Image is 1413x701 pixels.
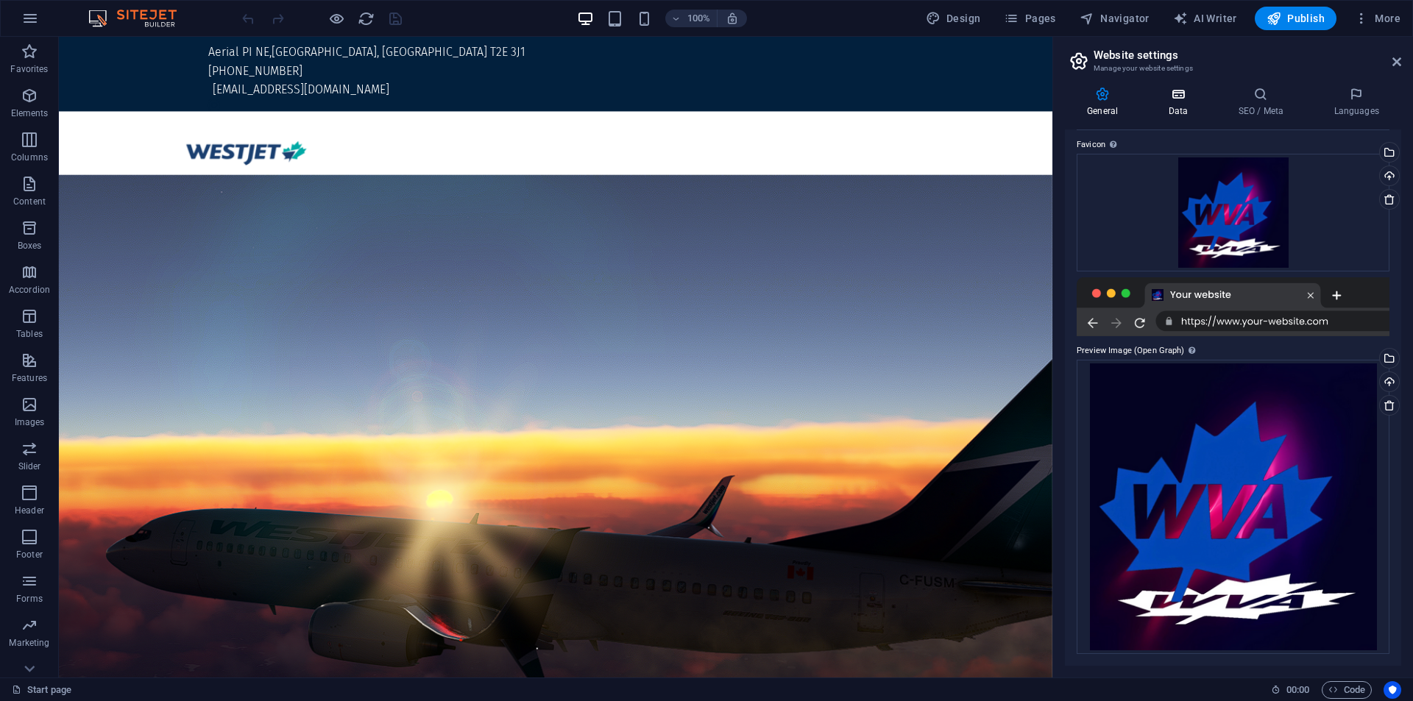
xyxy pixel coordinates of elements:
span: AI Writer [1173,11,1237,26]
button: Usercentrics [1384,681,1401,699]
h3: Manage your website settings [1094,62,1372,75]
h4: SEO / Meta [1216,87,1311,118]
span: : [1297,684,1299,695]
span: More [1354,11,1400,26]
p: Boxes [18,240,42,252]
p: Footer [16,549,43,561]
span: 00 00 [1286,681,1309,699]
button: Pages [998,7,1061,30]
button: reload [357,10,375,27]
p: Marketing [9,637,49,649]
span: Design [926,11,981,26]
h4: Languages [1311,87,1401,118]
h2: Website settings [1094,49,1401,62]
h4: Data [1146,87,1216,118]
button: Navigator [1074,7,1155,30]
p: Columns [11,152,48,163]
p: Elements [11,107,49,119]
button: Click here to leave preview mode and continue editing [327,10,345,27]
button: More [1348,7,1406,30]
button: 100% [665,10,718,27]
a: Click to cancel selection. Double-click to open Pages [12,681,71,699]
button: AI Writer [1167,7,1243,30]
p: Images [15,416,45,428]
p: Favorites [10,63,48,75]
p: Features [12,372,47,384]
div: westjetv-S-yxI2g-Gp5uzakUJEiS_g.png [1077,360,1389,654]
p: Slider [18,460,41,472]
i: Reload page [358,10,375,27]
span: Navigator [1080,11,1150,26]
p: Content [13,196,46,207]
p: Accordion [9,284,50,296]
p: Forms [16,593,43,605]
span: Code [1328,681,1365,699]
p: Header [15,505,44,516]
label: Favicon [1077,136,1389,154]
button: Publish [1255,7,1336,30]
span: Pages [1004,11,1055,26]
span: Publish [1267,11,1325,26]
div: westjetv-26sZX5N0v5946kKpderCKw-MDrG-HXw5GEZBuKOMSxjqA.png [1077,154,1389,271]
h6: Session time [1271,681,1310,699]
button: Design [920,7,987,30]
label: Preview Image (Open Graph) [1077,342,1389,360]
button: Code [1322,681,1372,699]
i: On resize automatically adjust zoom level to fit chosen device. [726,12,739,25]
p: Tables [16,328,43,340]
h6: 100% [687,10,711,27]
h4: General [1065,87,1146,118]
img: Editor Logo [85,10,195,27]
div: Design (Ctrl+Alt+Y) [920,7,987,30]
